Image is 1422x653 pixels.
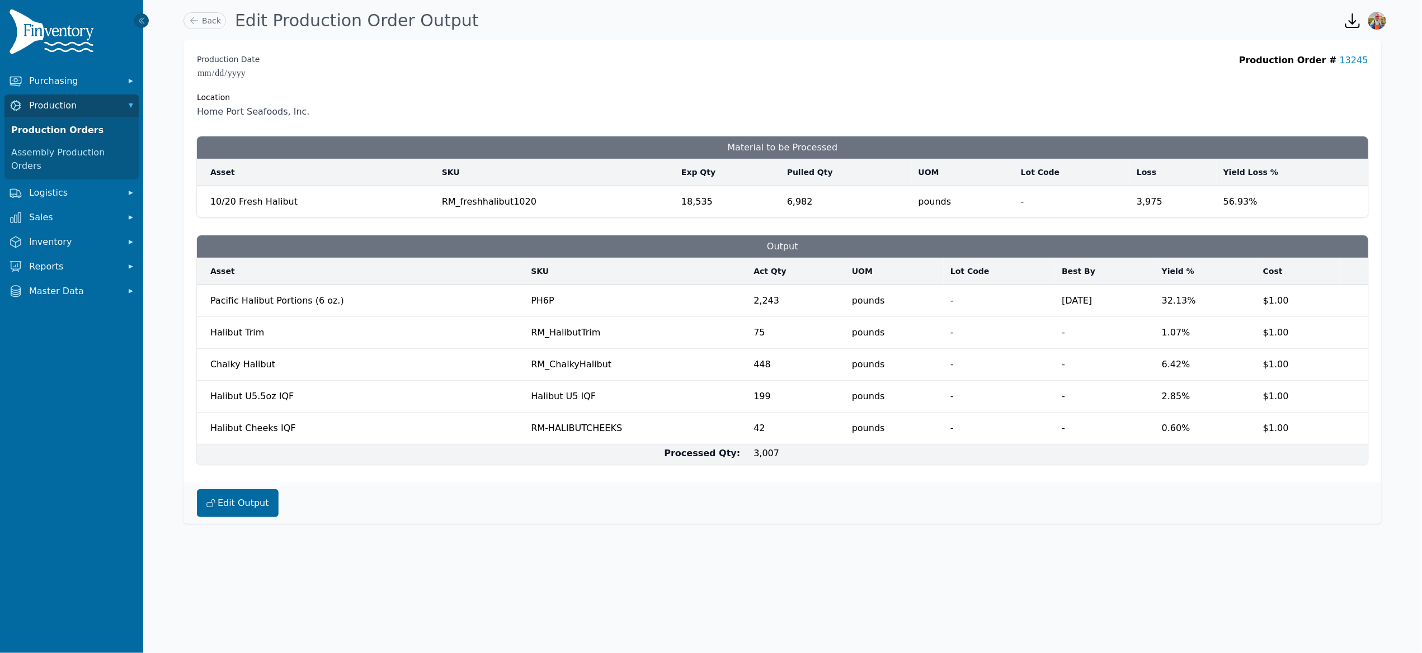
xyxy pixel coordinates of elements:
[210,353,517,371] span: Chalky Halibut
[197,159,435,186] th: Asset
[210,417,517,435] span: Halibut Cheeks IQF
[29,99,119,112] span: Production
[754,415,839,435] span: 42
[1055,258,1155,285] th: Best By
[852,351,937,371] span: pounds
[1263,417,1333,435] span: $1.00
[1155,349,1256,381] td: 6.42
[197,136,1368,159] h3: Material to be Processed
[4,206,139,229] button: Sales
[210,385,517,403] span: Halibut U5.5oz IQF
[29,260,119,273] span: Reports
[29,235,119,249] span: Inventory
[1239,55,1337,65] span: Production Order #
[950,351,1048,371] span: -
[950,415,1048,435] span: -
[1062,383,1148,403] span: -
[1263,321,1333,339] span: $1.00
[210,290,517,307] span: Pacific Halibut Portions (6 oz.)
[4,70,139,92] button: Purchasing
[747,258,846,285] th: Act Qty
[1155,413,1256,444] td: 0.60
[1368,12,1386,30] img: Sera Wheeler
[29,285,119,298] span: Master Data
[852,287,937,307] span: pounds
[852,415,937,435] span: pounds
[1249,196,1258,207] span: %
[435,159,675,186] th: SKU
[435,186,675,218] td: RM_freshhalibut1020
[1062,351,1148,371] span: -
[950,383,1048,403] span: -
[787,188,905,209] span: 6,982
[754,448,780,458] span: 3,007
[197,258,524,285] th: Asset
[1217,186,1368,218] td: 56.93
[1256,258,1340,285] th: Cost
[1021,191,1123,209] span: -
[524,381,747,413] td: Halibut U5 IQF
[4,94,139,117] button: Production
[1014,159,1130,186] th: Lot Code
[4,280,139,302] button: Master Data
[912,159,1014,186] th: UOM
[1062,415,1148,435] span: -
[754,383,839,403] span: 199
[7,141,136,177] a: Assembly Production Orders
[210,321,517,339] span: Halibut Trim
[524,285,747,317] td: PH6P
[1188,295,1196,306] span: %
[183,12,226,29] a: Back
[1182,327,1190,338] span: %
[1263,290,1333,307] span: $1.00
[950,319,1048,339] span: -
[1340,55,1368,65] a: 13245
[524,258,747,285] th: SKU
[197,92,310,103] div: Location
[1130,159,1217,186] th: Loss
[754,351,839,371] span: 448
[7,119,136,141] a: Production Orders
[210,196,298,207] span: 10/20 Fresh Halibut
[1263,353,1333,371] span: $1.00
[197,54,260,65] label: Production Date
[754,319,839,339] span: 75
[950,287,1048,307] span: -
[29,186,119,200] span: Logistics
[4,255,139,278] button: Reports
[919,188,1007,209] span: pounds
[524,349,747,381] td: RM_ChalkyHalibut
[1217,159,1368,186] th: Yield Loss %
[197,444,747,465] td: Processed Qty:
[1155,285,1256,317] td: 32.13
[1182,359,1190,370] span: %
[1155,381,1256,413] td: 2.85
[1182,423,1190,433] span: %
[197,489,279,517] button: Edit Output
[675,159,780,186] th: Exp Qty
[524,413,747,444] td: RM-HALIBUTCHEEKS
[1263,385,1333,403] span: $1.00
[197,105,310,119] span: Home Port Seafoods, Inc.
[29,74,119,88] span: Purchasing
[1155,258,1256,285] th: Yield %
[754,287,839,307] span: 2,243
[675,186,780,218] td: 18,535
[852,319,937,339] span: pounds
[4,182,139,204] button: Logistics
[1062,319,1148,339] span: -
[852,383,937,403] span: pounds
[9,9,98,59] img: Finventory
[780,159,912,186] th: Pulled Qty
[524,317,747,349] td: RM_HalibutTrim
[1130,186,1217,218] td: 3,975
[1062,287,1148,307] span: [DATE]
[4,231,139,253] button: Inventory
[1155,317,1256,349] td: 1.07
[235,11,479,31] h1: Edit Production Order Output
[845,258,944,285] th: UOM
[197,235,1368,258] h3: Output
[29,211,119,224] span: Sales
[944,258,1055,285] th: Lot Code
[1182,391,1190,401] span: %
